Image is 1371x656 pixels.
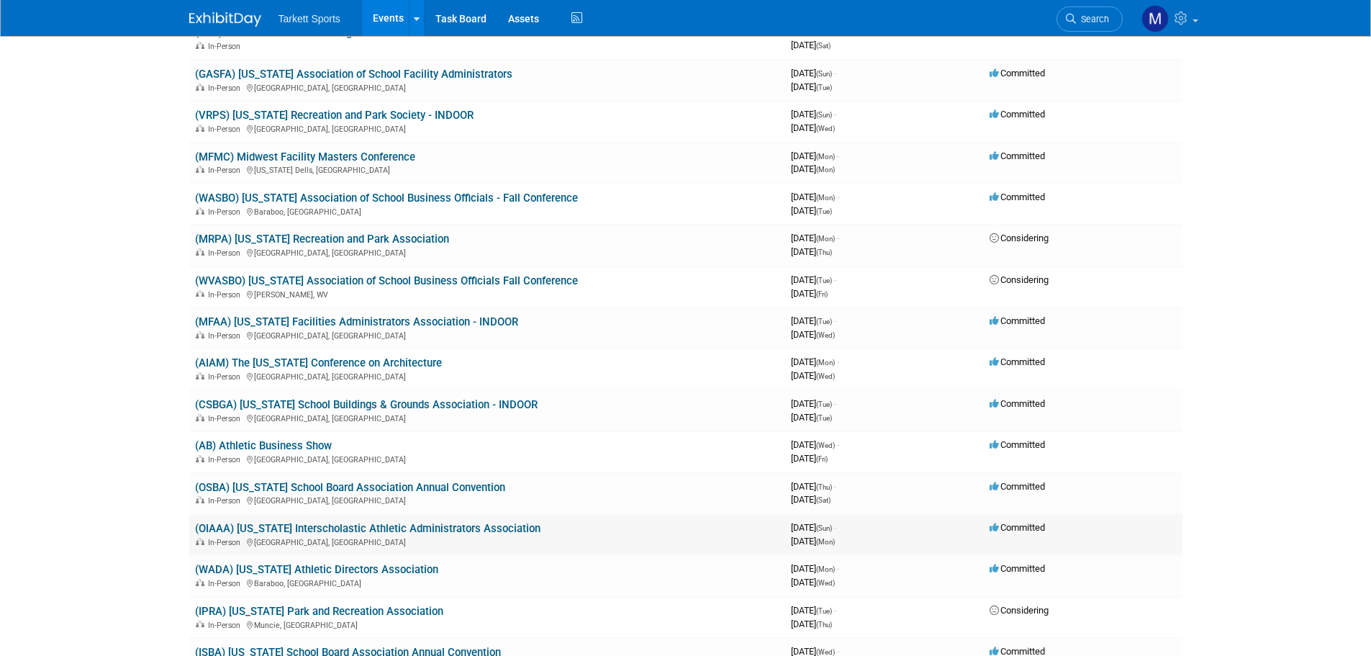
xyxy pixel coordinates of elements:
span: - [837,563,839,574]
span: Considering [990,605,1049,616]
div: [GEOGRAPHIC_DATA], [GEOGRAPHIC_DATA] [195,453,779,464]
span: In-Person [208,207,245,217]
span: (Mon) [816,235,835,243]
img: In-Person Event [196,414,204,421]
span: In-Person [208,166,245,175]
img: megan powell [1141,5,1169,32]
span: - [834,398,836,409]
div: [GEOGRAPHIC_DATA], [GEOGRAPHIC_DATA] [195,81,779,93]
span: [DATE] [791,288,828,299]
span: (Thu) [816,248,832,256]
span: (Wed) [816,372,835,380]
span: - [837,439,839,450]
div: Baraboo, [GEOGRAPHIC_DATA] [195,577,779,588]
span: (Mon) [816,166,835,174]
div: [GEOGRAPHIC_DATA], [GEOGRAPHIC_DATA] [195,412,779,423]
div: [US_STATE] Dells, [GEOGRAPHIC_DATA] [195,163,779,175]
span: (Sun) [816,111,832,119]
a: (OIAAA) [US_STATE] Interscholastic Athletic Administrators Association [195,522,540,535]
span: (Sat) [816,496,831,504]
div: [GEOGRAPHIC_DATA], [GEOGRAPHIC_DATA] [195,329,779,341]
span: [DATE] [791,233,839,243]
div: Baraboo, [GEOGRAPHIC_DATA] [195,205,779,217]
span: [DATE] [791,605,836,616]
span: [DATE] [791,163,835,174]
span: [DATE] [791,329,835,340]
span: Committed [990,68,1045,78]
a: (MFMC) Midwest Facility Masters Conference [195,150,415,163]
a: (VRPS) [US_STATE] Recreation and Park Society - INDOOR [195,109,474,122]
span: (Sat) [816,42,831,50]
img: In-Person Event [196,579,204,586]
img: In-Person Event [196,372,204,379]
a: (GASFA) [US_STATE] Association of School Facility Administrators [195,68,512,81]
span: (Fri) [816,455,828,463]
span: Tarkett Sports [279,13,340,24]
span: Considering [990,274,1049,285]
span: Committed [990,563,1045,574]
div: [GEOGRAPHIC_DATA], [GEOGRAPHIC_DATA] [195,122,779,134]
span: - [834,68,836,78]
span: (Wed) [816,441,835,449]
span: (Mon) [816,359,835,367]
img: In-Person Event [196,290,204,297]
span: (Wed) [816,125,835,132]
span: In-Person [208,42,245,51]
span: (Tue) [816,207,832,215]
span: (Mon) [816,565,835,573]
img: In-Person Event [196,538,204,545]
span: In-Person [208,496,245,506]
span: [DATE] [791,370,835,381]
a: (MFAA) [US_STATE] Facilities Administrators Association - INDOOR [195,315,518,328]
span: In-Person [208,579,245,588]
span: [DATE] [791,522,836,533]
span: In-Person [208,455,245,464]
span: (Sun) [816,524,832,532]
img: In-Person Event [196,84,204,91]
span: (Thu) [816,483,832,491]
span: [DATE] [791,150,839,161]
a: Search [1056,6,1123,32]
div: [PERSON_NAME], WV [195,288,779,300]
a: (AB) Athletic Business Show [195,439,332,452]
span: [DATE] [791,439,839,450]
span: Committed [990,522,1045,533]
span: (Fri) [816,290,828,298]
span: In-Person [208,538,245,547]
a: (OSBA) [US_STATE] School Board Association Annual Convention [195,481,505,494]
span: [DATE] [791,494,831,505]
span: [DATE] [791,536,835,547]
span: Committed [990,398,1045,409]
span: Committed [990,315,1045,326]
div: Muncie, [GEOGRAPHIC_DATA] [195,619,779,630]
span: - [834,481,836,492]
span: - [834,522,836,533]
span: - [834,109,836,120]
div: [GEOGRAPHIC_DATA], [GEOGRAPHIC_DATA] [195,370,779,382]
span: [DATE] [791,563,839,574]
img: In-Person Event [196,496,204,503]
span: - [837,356,839,367]
span: [DATE] [791,398,836,409]
span: (Tue) [816,414,832,422]
span: [DATE] [791,246,832,257]
img: In-Person Event [196,331,204,338]
span: (Wed) [816,331,835,339]
span: [DATE] [791,122,835,133]
span: (Wed) [816,648,835,656]
span: - [834,315,836,326]
span: - [837,233,839,243]
span: In-Person [208,248,245,258]
div: [GEOGRAPHIC_DATA], [GEOGRAPHIC_DATA] [195,246,779,258]
span: Committed [990,192,1045,202]
span: (Mon) [816,538,835,546]
span: [DATE] [791,40,831,50]
span: (Tue) [816,277,832,284]
span: (Tue) [816,607,832,615]
a: (WADA) [US_STATE] Athletic Directors Association [195,563,438,576]
span: [DATE] [791,192,839,202]
a: (CSBGA) [US_STATE] School Buildings & Grounds Association - INDOOR [195,398,538,411]
a: (AIAM) The [US_STATE] Conference on Architecture [195,356,442,369]
img: In-Person Event [196,248,204,256]
span: (Tue) [816,400,832,408]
